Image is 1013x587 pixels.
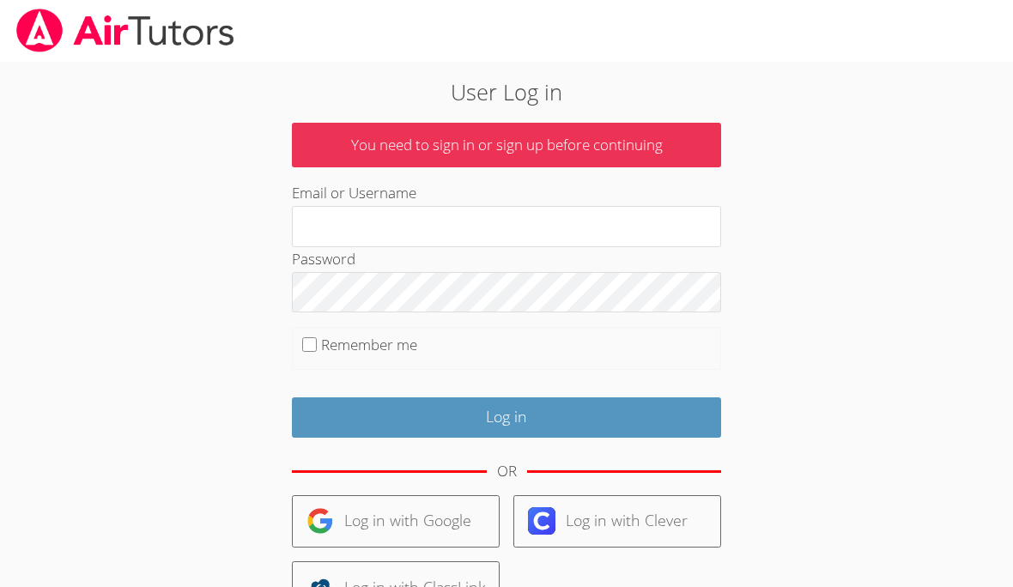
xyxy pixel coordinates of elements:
[292,183,416,203] label: Email or Username
[528,507,555,535] img: clever-logo-6eab21bc6e7a338710f1a6ff85c0baf02591cd810cc4098c63d3a4b26e2feb20.svg
[292,397,721,438] input: Log in
[513,495,721,548] a: Log in with Clever
[306,507,334,535] img: google-logo-50288ca7cdecda66e5e0955fdab243c47b7ad437acaf1139b6f446037453330a.svg
[497,459,517,484] div: OR
[292,123,721,168] p: You need to sign in or sign up before continuing
[292,249,355,269] label: Password
[292,495,500,548] a: Log in with Google
[233,76,779,108] h2: User Log in
[321,335,417,354] label: Remember me
[15,9,236,52] img: airtutors_banner-c4298cdbf04f3fff15de1276eac7730deb9818008684d7c2e4769d2f7ddbe033.png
